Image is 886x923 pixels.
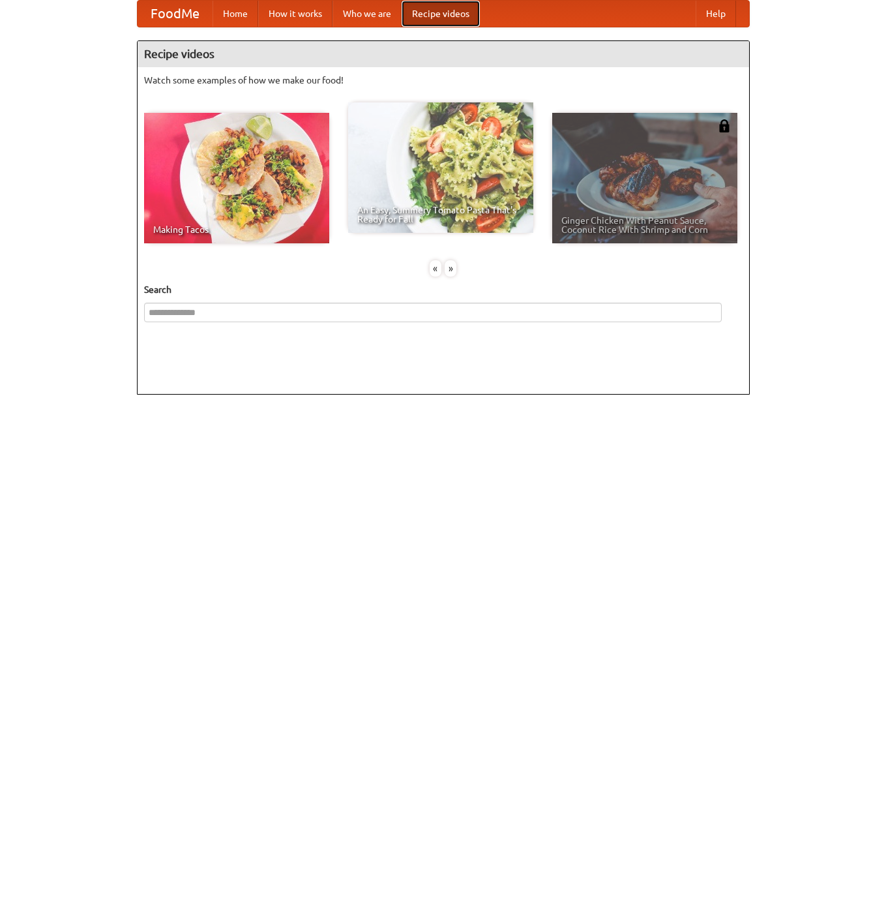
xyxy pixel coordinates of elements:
p: Watch some examples of how we make our food! [144,74,743,87]
a: Home [213,1,258,27]
span: Making Tacos [153,225,320,234]
span: An Easy, Summery Tomato Pasta That's Ready for Fall [357,205,524,224]
div: « [430,260,441,277]
a: Help [696,1,736,27]
a: Making Tacos [144,113,329,243]
a: Who we are [332,1,402,27]
a: How it works [258,1,332,27]
div: » [445,260,456,277]
h4: Recipe videos [138,41,749,67]
img: 483408.png [718,119,731,132]
a: Recipe videos [402,1,480,27]
h5: Search [144,283,743,296]
a: FoodMe [138,1,213,27]
a: An Easy, Summery Tomato Pasta That's Ready for Fall [348,102,533,233]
